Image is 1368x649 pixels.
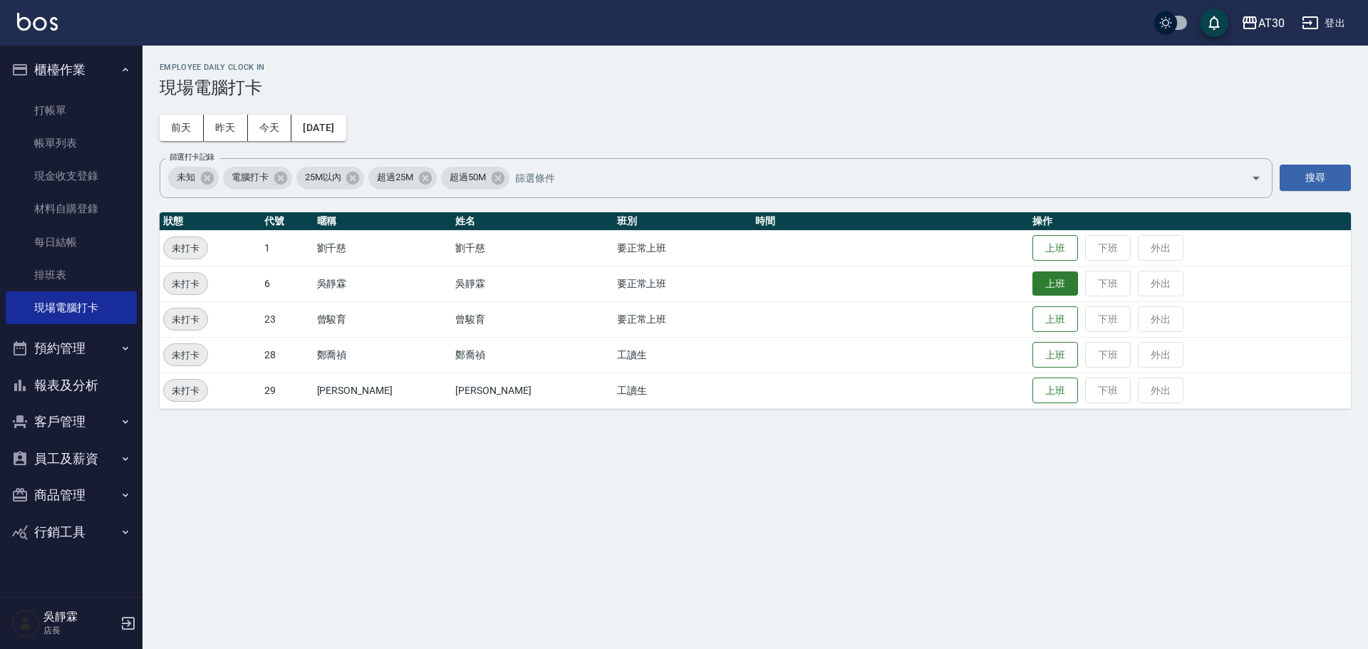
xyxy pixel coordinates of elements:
[164,383,207,398] span: 未打卡
[6,440,137,477] button: 員工及薪資
[6,51,137,88] button: 櫃檯作業
[613,212,752,231] th: 班別
[1032,378,1078,404] button: 上班
[248,115,292,141] button: 今天
[452,266,613,301] td: 吳靜霖
[170,152,214,162] label: 篩選打卡記錄
[1280,165,1351,191] button: 搜尋
[6,403,137,440] button: 客戶管理
[6,160,137,192] a: 現金收支登錄
[441,170,494,185] span: 超過50M
[1032,342,1078,368] button: 上班
[1245,167,1268,189] button: Open
[168,167,219,189] div: 未知
[164,276,207,291] span: 未打卡
[261,301,313,337] td: 23
[204,115,248,141] button: 昨天
[452,373,613,408] td: [PERSON_NAME]
[11,609,40,638] img: Person
[43,610,116,624] h5: 吳靜霖
[6,291,137,324] a: 現場電腦打卡
[1200,9,1228,37] button: save
[1032,271,1078,296] button: 上班
[1032,235,1078,261] button: 上班
[223,170,277,185] span: 電腦打卡
[752,212,1029,231] th: 時間
[1296,10,1351,36] button: 登出
[261,373,313,408] td: 29
[1029,212,1351,231] th: 操作
[296,170,350,185] span: 25M以內
[164,348,207,363] span: 未打卡
[613,266,752,301] td: 要正常上班
[1258,14,1285,32] div: AT30
[296,167,365,189] div: 25M以內
[1235,9,1290,38] button: AT30
[452,337,613,373] td: 鄭喬禎
[452,212,613,231] th: 姓名
[313,212,452,231] th: 暱稱
[164,241,207,256] span: 未打卡
[613,301,752,337] td: 要正常上班
[6,367,137,404] button: 報表及分析
[6,127,137,160] a: 帳單列表
[261,337,313,373] td: 28
[313,301,452,337] td: 曾駿育
[6,330,137,367] button: 預約管理
[6,226,137,259] a: 每日結帳
[6,514,137,551] button: 行銷工具
[313,373,452,408] td: [PERSON_NAME]
[261,212,313,231] th: 代號
[160,115,204,141] button: 前天
[160,212,261,231] th: 狀態
[313,266,452,301] td: 吳靜霖
[6,477,137,514] button: 商品管理
[43,624,116,637] p: 店長
[452,301,613,337] td: 曾駿育
[17,13,58,31] img: Logo
[261,230,313,266] td: 1
[512,165,1226,190] input: 篩選條件
[261,266,313,301] td: 6
[6,94,137,127] a: 打帳單
[1032,306,1078,333] button: 上班
[313,230,452,266] td: 劉千慈
[313,337,452,373] td: 鄭喬禎
[613,337,752,373] td: 工讀生
[613,373,752,408] td: 工讀生
[441,167,509,189] div: 超過50M
[452,230,613,266] td: 劉千慈
[368,170,422,185] span: 超過25M
[164,312,207,327] span: 未打卡
[368,167,437,189] div: 超過25M
[223,167,292,189] div: 電腦打卡
[168,170,204,185] span: 未知
[6,192,137,225] a: 材料自購登錄
[160,78,1351,98] h3: 現場電腦打卡
[291,115,346,141] button: [DATE]
[613,230,752,266] td: 要正常上班
[160,63,1351,72] h2: Employee Daily Clock In
[6,259,137,291] a: 排班表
